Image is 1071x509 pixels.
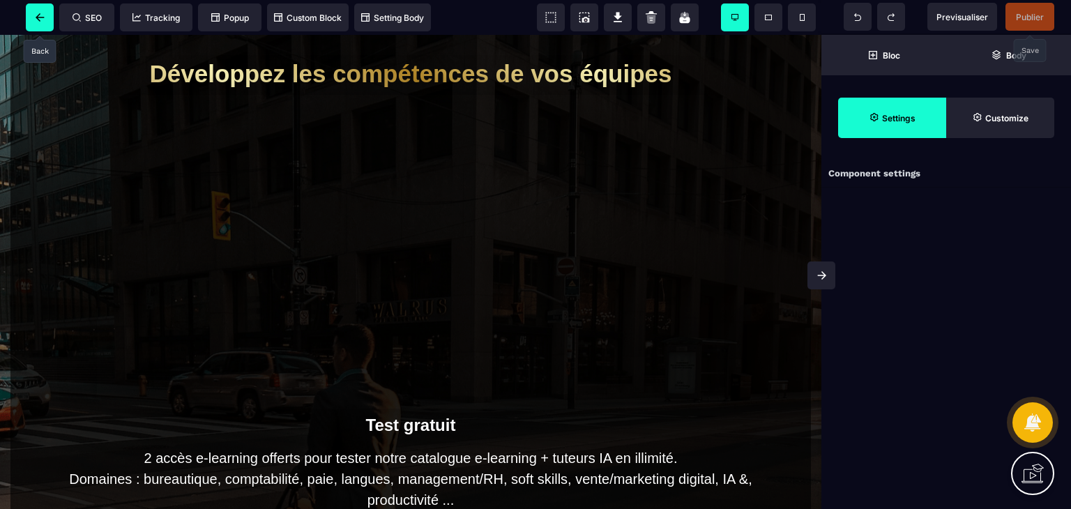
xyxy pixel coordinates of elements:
[882,113,916,123] strong: Settings
[883,50,900,61] strong: Bloc
[52,413,769,479] text: 2 accès e-learning offerts pour tester notre catalogue e-learning + tuteurs IA en illimité. Domai...
[570,3,598,31] span: Screenshot
[927,3,997,31] span: Preview
[211,13,249,23] span: Popup
[274,13,342,23] span: Custom Block
[821,35,946,75] span: Open Blocks
[73,13,102,23] span: SEO
[537,3,565,31] span: View components
[946,35,1071,75] span: Open Layer Manager
[361,13,424,23] span: Setting Body
[946,98,1054,138] span: Open Style Manager
[838,98,946,138] span: Settings
[936,12,988,22] span: Previsualiser
[132,13,180,23] span: Tracking
[821,160,1071,188] div: Component settings
[985,113,1028,123] strong: Customize
[1016,12,1044,22] span: Publier
[1006,50,1026,61] strong: Body
[52,374,769,400] h2: Test gratuit
[52,18,769,60] h1: Développez les compétences de vos équipes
